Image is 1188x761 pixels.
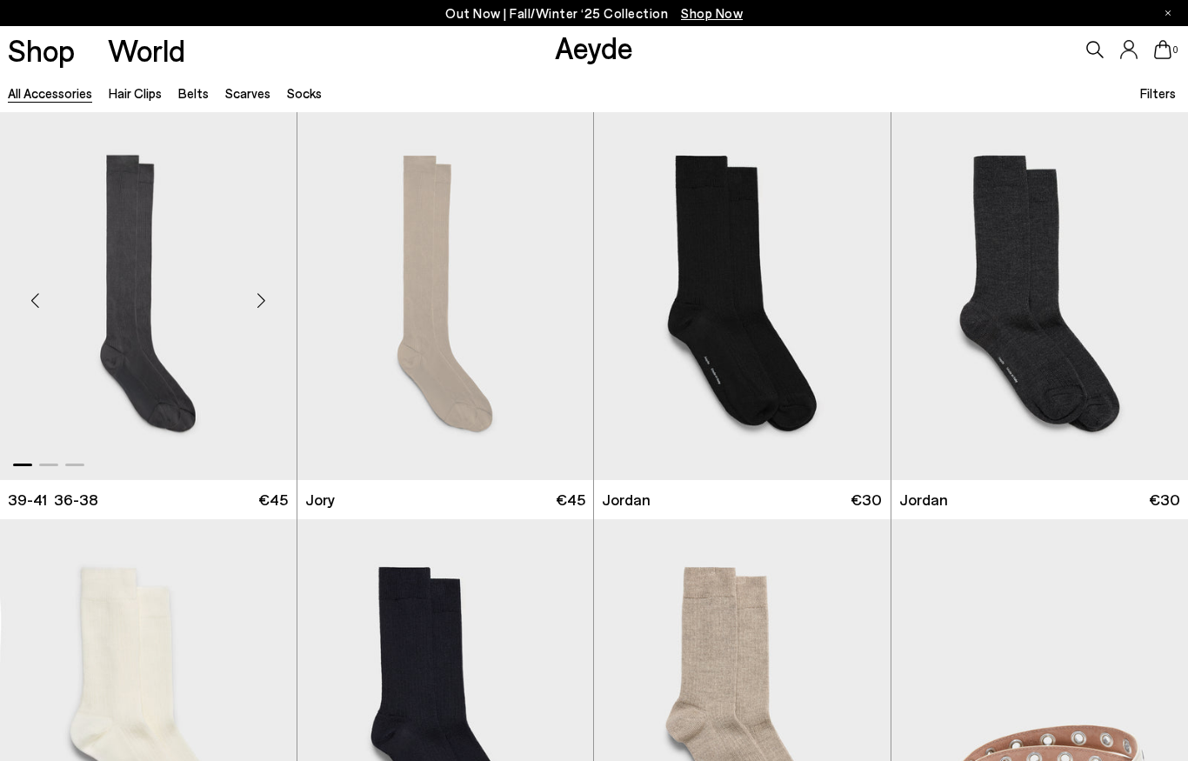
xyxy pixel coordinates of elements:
span: €45 [258,489,288,511]
a: Shop [8,35,75,65]
span: Navigate to /collections/new-in [681,5,743,21]
div: Previous slide [9,275,61,327]
span: Jordan [602,489,651,511]
a: Hair Clips [109,85,162,101]
li: 36-38 [54,489,98,511]
a: All accessories [8,85,92,101]
a: 0 [1154,40,1171,59]
a: Socks [287,85,322,101]
div: Next slide [236,275,288,327]
img: Jordan Wool Socks [594,108,891,480]
a: Aeyde [555,29,633,65]
a: Scarves [225,85,270,101]
span: €30 [851,489,882,511]
span: Filters [1140,85,1176,101]
img: Jory Silk Socks [297,108,594,480]
p: Out Now | Fall/Winter ‘25 Collection [445,3,743,24]
a: Jordan €30 [594,480,891,519]
span: €30 [1149,489,1180,511]
a: Belts [178,85,209,101]
ul: variant [8,489,97,511]
li: 39-41 [8,489,47,511]
span: Jordan [899,489,948,511]
a: Jory €45 [297,480,594,519]
a: World [108,35,185,65]
span: 0 [1171,45,1180,55]
span: Jory [305,489,335,511]
span: €45 [556,489,585,511]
